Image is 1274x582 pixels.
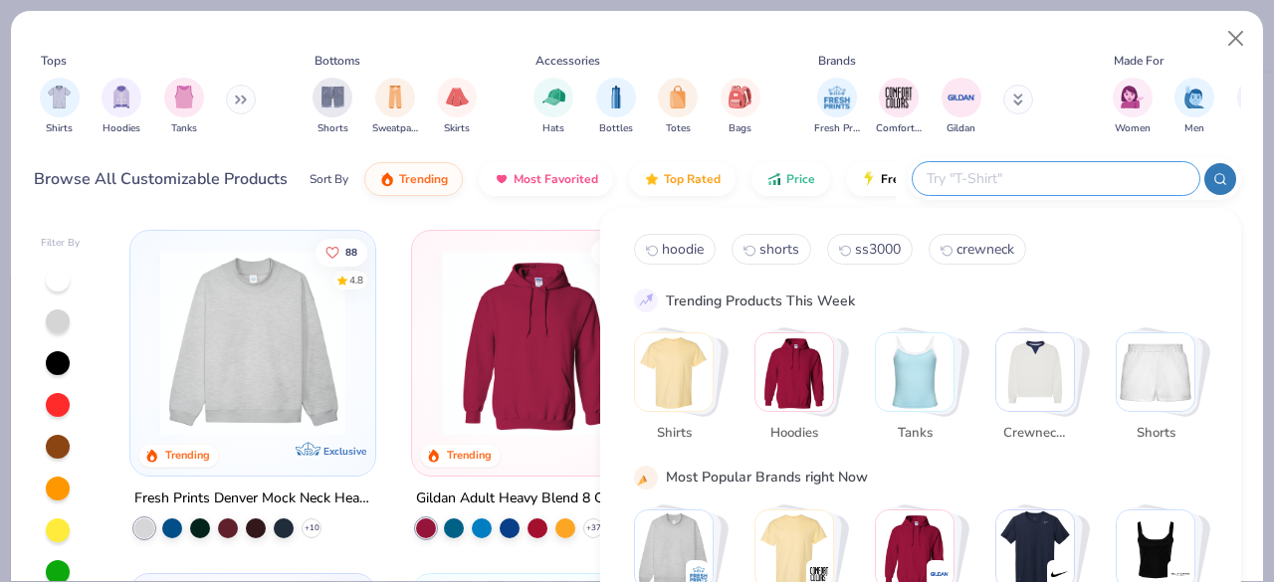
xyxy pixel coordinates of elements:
[929,234,1026,265] button: crewneck3
[399,171,448,187] span: Trending
[372,78,418,136] div: filter for Sweatpants
[40,78,80,136] div: filter for Shirts
[444,121,470,136] span: Skirts
[48,86,71,108] img: Shirts Image
[1174,78,1214,136] div: filter for Men
[751,162,830,196] button: Price
[34,167,288,191] div: Browse All Customizable Products
[947,83,976,112] img: Gildan Image
[164,78,204,136] button: filter button
[494,171,510,187] img: most_fav.gif
[1114,52,1164,70] div: Made For
[596,78,636,136] button: filter button
[310,170,348,188] div: Sort By
[46,121,73,136] span: Shirts
[641,423,706,443] span: Shirts
[316,238,367,266] button: Like
[855,240,901,259] span: ss3000
[634,234,716,265] button: hoodie0
[542,121,564,136] span: Hats
[884,83,914,112] img: Comfort Colors Image
[533,78,573,136] button: filter button
[846,162,1076,196] button: Fresh Prints Flash
[592,238,650,266] button: Like
[437,78,477,136] button: filter button
[596,78,636,136] div: filter for Bottles
[1113,78,1153,136] button: filter button
[479,162,613,196] button: Most Favorited
[173,86,195,108] img: Tanks Image
[171,121,197,136] span: Tanks
[102,78,141,136] div: filter for Hoodies
[542,86,565,108] img: Hats Image
[514,171,598,187] span: Most Favorited
[103,121,140,136] span: Hoodies
[658,78,698,136] div: filter for Totes
[1217,20,1255,58] button: Close
[666,467,868,487] div: Most Popular Brands right Now
[786,171,815,187] span: Price
[637,291,655,309] img: trend_line.gif
[629,162,736,196] button: Top Rated
[535,52,600,70] div: Accessories
[658,78,698,136] button: filter button
[721,78,760,136] button: filter button
[345,247,357,257] span: 88
[1115,121,1151,136] span: Women
[861,171,877,187] img: flash.gif
[721,78,760,136] div: filter for Bags
[354,251,559,436] img: a90f7c54-8796-4cb2-9d6e-4e9644cfe0fe
[814,121,860,136] span: Fresh Prints
[876,78,922,136] div: filter for Comfort Colors
[662,240,704,259] span: hoodie
[664,171,721,187] span: Top Rated
[755,333,833,411] img: Hoodies
[1113,78,1153,136] div: filter for Women
[110,86,132,108] img: Hoodies Image
[729,121,751,136] span: Bags
[599,121,633,136] span: Bottles
[667,86,689,108] img: Totes Image
[822,83,852,112] img: Fresh Prints Image
[164,78,204,136] div: filter for Tanks
[875,332,966,451] button: Stack Card Button Tanks
[876,333,954,411] img: Tanks
[605,86,627,108] img: Bottles Image
[432,251,637,436] img: 01756b78-01f6-4cc6-8d8a-3c30c1a0c8ac
[925,167,1185,190] input: Try "T-Shirt"
[1121,86,1144,108] img: Women Image
[729,86,750,108] img: Bags Image
[876,78,922,136] button: filter button
[759,240,799,259] span: shorts
[533,78,573,136] div: filter for Hats
[761,423,826,443] span: Hoodies
[995,332,1087,451] button: Stack Card Button Crewnecks
[666,121,691,136] span: Totes
[754,332,846,451] button: Stack Card Button Hoodies
[732,234,811,265] button: shorts1
[644,171,660,187] img: TopRated.gif
[134,486,371,511] div: Fresh Prints Denver Mock Neck Heavyweight Sweatshirt
[942,78,981,136] div: filter for Gildan
[446,86,469,108] img: Skirts Image
[313,78,352,136] button: filter button
[315,52,360,70] div: Bottoms
[372,121,418,136] span: Sweatpants
[150,251,355,436] img: f5d85501-0dbb-4ee4-b115-c08fa3845d83
[1174,78,1214,136] button: filter button
[814,78,860,136] div: filter for Fresh Prints
[349,273,363,288] div: 4.8
[313,78,352,136] div: filter for Shorts
[379,171,395,187] img: trending.gif
[41,52,67,70] div: Tops
[827,234,913,265] button: ss30002
[1002,423,1067,443] span: Crewnecks
[634,332,726,451] button: Stack Card Button Shirts
[40,78,80,136] button: filter button
[304,522,318,534] span: + 10
[1123,423,1187,443] span: Shorts
[876,121,922,136] span: Comfort Colors
[372,78,418,136] button: filter button
[818,52,856,70] div: Brands
[947,121,975,136] span: Gildan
